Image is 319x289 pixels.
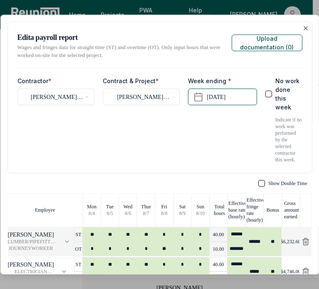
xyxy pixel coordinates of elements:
button: [DATE] [188,89,257,105]
p: Employee [35,207,55,213]
p: 8 / 4 [88,210,94,217]
p: Total hours [211,203,227,217]
p: Sun [196,203,204,210]
p: [PERSON_NAME] [7,262,54,268]
p: $4,746.00 [280,268,300,275]
h2: Edit a payroll report [17,32,232,43]
p: Bonus [266,207,279,213]
p: [PERSON_NAME] [5,232,57,238]
p: Thur [141,203,151,210]
button: Upload documentation (0) [232,35,302,51]
p: Effective fringe rate (hourly) [246,197,265,223]
p: Sat [179,203,185,210]
p: Wed [123,203,132,210]
p: 8 / 8 [161,210,167,217]
p: Gross amount earned [284,200,299,220]
p: ST [75,231,81,238]
p: 40.00 [213,231,224,238]
label: Week ending [188,77,231,85]
p: Fri [161,203,167,210]
span: PLUMBER/PIPEFITTER - All other work except work on new additions and remodeling of bars, restaura... [5,238,57,245]
p: Effective base rate (hourly) [228,200,247,220]
p: 8 / 10 [196,210,205,217]
label: Contractor [17,77,51,85]
p: Mon [87,203,96,210]
p: 40.00 [213,261,224,268]
p: Indicate if no work was performed by the selected contractor this week. [275,116,302,163]
span: Show Double Time [268,180,307,187]
p: 8 / 7 [143,210,149,217]
p: Wages and fringes data for straight time (ST) and overtime (OT). Only input hours that were worke... [17,43,232,60]
p: Tue [106,203,114,210]
label: Contract & Project [102,77,158,85]
p: 10.00 [213,246,224,252]
label: No work done this week [275,77,302,111]
p: $6,232.60 [280,238,300,245]
p: 8 / 9 [179,210,185,217]
p: 8 / 5 [106,210,113,217]
p: 8 / 6 [125,210,131,217]
p: OT [75,246,82,252]
span: ELECTRICIAN (INSIDE ELECTRICAL WORK) - Journeyman Electrician [7,268,54,275]
p: ST [75,261,81,268]
span: JOURNEYWORKER [5,245,57,252]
